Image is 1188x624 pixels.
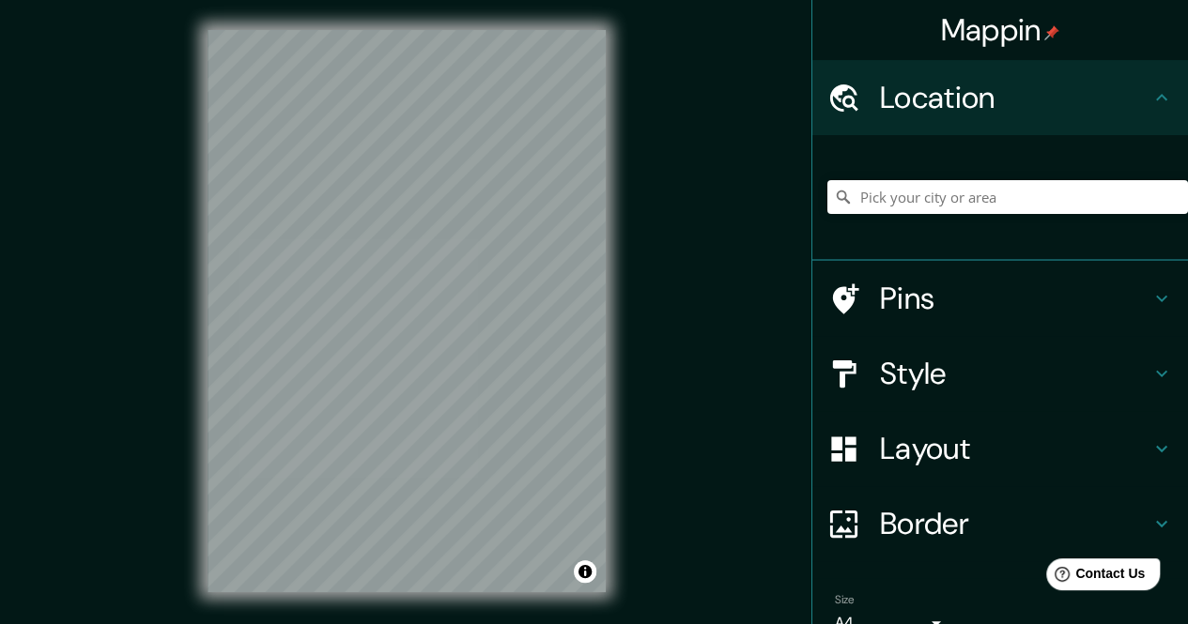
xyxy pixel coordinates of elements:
[208,30,606,592] canvas: Map
[1021,551,1167,603] iframe: Help widget launcher
[812,486,1188,561] div: Border
[880,505,1150,542] h4: Border
[880,79,1150,116] h4: Location
[1044,25,1059,40] img: pin-icon.png
[941,11,1060,49] h4: Mappin
[812,261,1188,336] div: Pins
[835,592,855,608] label: Size
[880,430,1150,467] h4: Layout
[812,336,1188,411] div: Style
[880,355,1150,392] h4: Style
[812,411,1188,486] div: Layout
[827,180,1188,214] input: Pick your city or area
[880,280,1150,317] h4: Pins
[574,560,596,583] button: Toggle attribution
[812,60,1188,135] div: Location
